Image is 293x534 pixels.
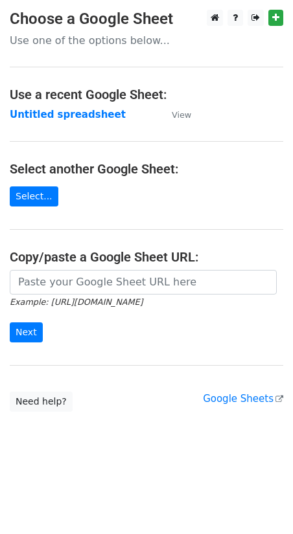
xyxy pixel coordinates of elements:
h4: Copy/paste a Google Sheet URL: [10,249,283,265]
small: View [172,110,191,120]
h4: Select another Google Sheet: [10,161,283,177]
input: Paste your Google Sheet URL here [10,270,277,295]
a: Select... [10,186,58,206]
small: Example: [URL][DOMAIN_NAME] [10,297,143,307]
h4: Use a recent Google Sheet: [10,87,283,102]
a: Untitled spreadsheet [10,109,126,120]
a: Google Sheets [203,393,283,405]
a: Need help? [10,392,73,412]
p: Use one of the options below... [10,34,283,47]
input: Next [10,322,43,342]
h3: Choose a Google Sheet [10,10,283,28]
a: View [159,109,191,120]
